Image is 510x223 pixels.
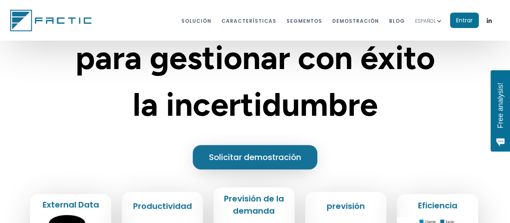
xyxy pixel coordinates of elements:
div: ESPAÑOL [415,8,450,33]
a: Solicitar demostración [193,145,317,169]
a: Entrar [450,13,479,28]
h2: External Data [40,199,101,211]
h2: Eficiencia [415,199,459,212]
a: BLOG [389,13,405,28]
div: ESPAÑOL [415,17,436,25]
a: segmentos [286,13,322,28]
h2: Previsión de la demanda [213,193,295,217]
a: características [222,13,276,28]
h2: Productividad [131,200,194,212]
a: dEMOstración [332,13,379,28]
a: Solución [181,13,211,28]
h2: previsión [325,200,367,212]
